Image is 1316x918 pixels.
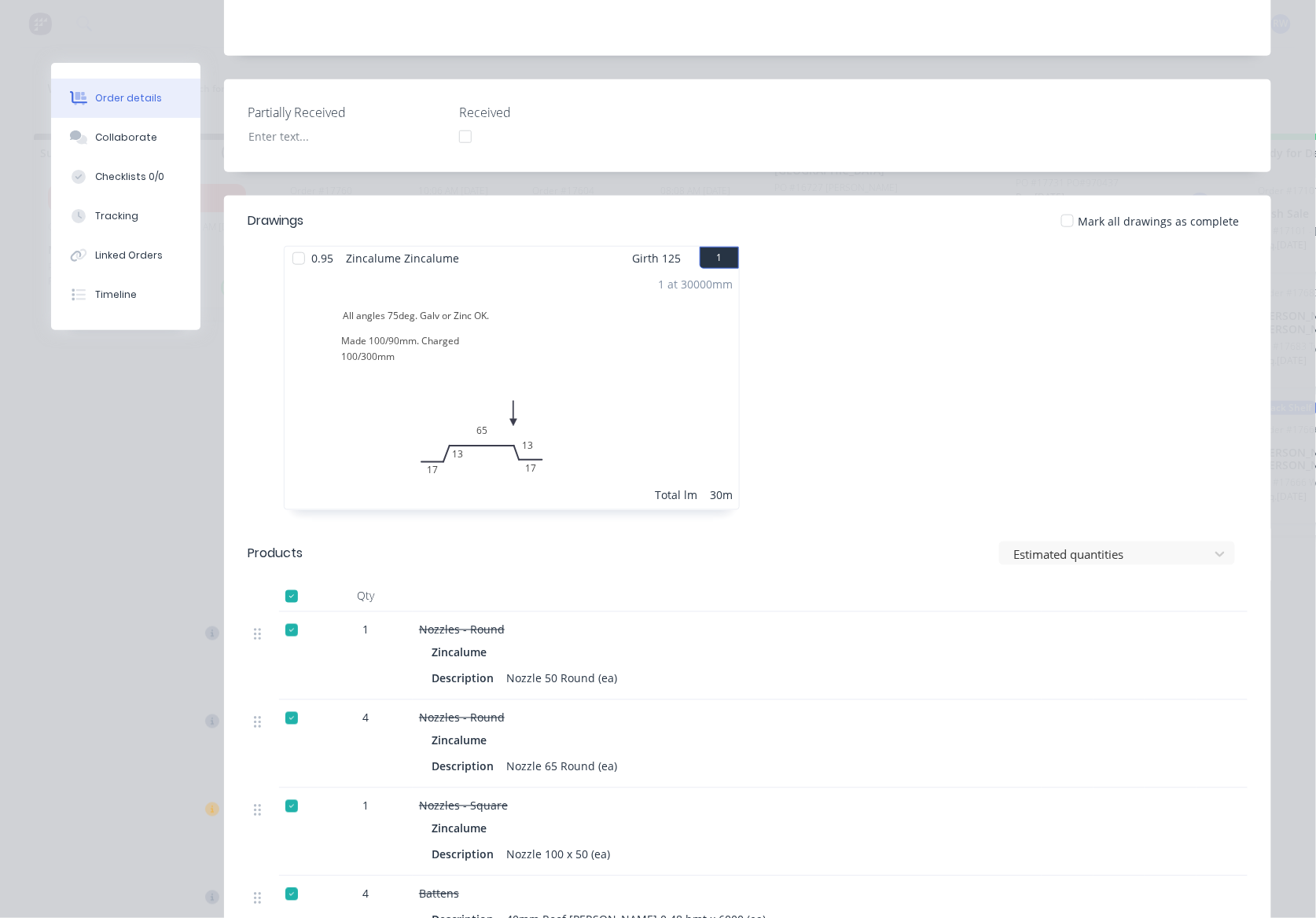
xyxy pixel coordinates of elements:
[432,729,493,752] div: Zincalume
[95,130,157,145] div: Collaborate
[419,799,508,813] span: Nozzles - Square
[419,887,459,901] span: Battens
[51,236,200,275] button: Linked Orders
[248,544,303,563] div: Products
[710,487,733,503] div: 30m
[362,886,369,902] span: 4
[432,667,500,690] div: Description
[362,622,369,638] span: 1
[340,247,465,270] span: Zincalume Zincalume
[51,79,200,118] button: Order details
[419,711,505,725] span: Nozzles - Round
[500,843,616,866] div: Nozzle 100 x 50 (ea)
[459,103,656,122] label: Received
[500,667,623,690] div: Nozzle 50 Round (ea)
[432,755,500,778] div: Description
[95,288,137,302] div: Timeline
[95,248,163,263] div: Linked Orders
[362,710,369,726] span: 4
[285,270,739,509] div: All angles 75deg. Galv or Zinc OK.Made 100/90mm. Charged100/300mm17136513171 at 30000mmTotal lm30m
[700,247,739,269] button: 1
[51,157,200,196] button: Checklists 0/0
[51,118,200,157] button: Collaborate
[51,275,200,314] button: Timeline
[1079,213,1240,229] span: Mark all drawings as complete
[95,170,164,184] div: Checklists 0/0
[305,247,340,270] span: 0.95
[655,487,697,503] div: Total lm
[432,641,493,664] div: Zincalume
[95,91,162,105] div: Order details
[432,843,500,866] div: Description
[632,247,681,270] span: Girth 125
[318,581,413,612] div: Qty
[248,103,444,122] label: Partially Received
[419,622,505,637] span: Nozzles - Round
[500,755,623,778] div: Nozzle 65 Round (ea)
[362,798,369,814] span: 1
[95,209,138,223] div: Tracking
[248,211,303,230] div: Drawings
[432,817,493,840] div: Zincalume
[658,276,733,292] div: 1 at 30000mm
[51,196,200,236] button: Tracking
